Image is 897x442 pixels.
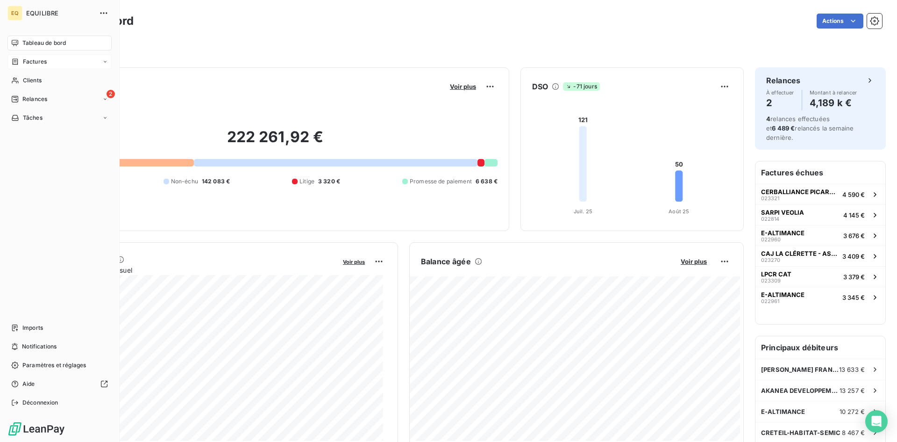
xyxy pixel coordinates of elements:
span: 022960 [761,237,781,242]
button: SARPI VEOLIA0228144 145 € [755,204,885,225]
span: 4 145 € [843,211,865,219]
h6: DSO [532,81,548,92]
span: 2 [107,90,115,98]
span: Litige [299,177,314,186]
span: 3 320 € [318,177,340,186]
span: Factures [23,58,47,66]
span: 023321 [761,196,779,201]
h6: Factures échues [755,161,885,184]
span: -71 jours [563,82,599,91]
span: E-ALTIMANCE [761,229,804,237]
button: CERBALLIANCE PICARDIE0233214 590 € [755,184,885,204]
span: Relances [22,95,47,103]
a: Paramètres et réglages [7,358,112,373]
span: 023270 [761,257,780,263]
span: 023309 [761,278,781,283]
span: Montant à relancer [810,90,857,95]
button: CAJ LA CLÉRETTE - ASSOCIATION PAPILLONS0232703 409 € [755,246,885,266]
span: 4 [766,115,770,123]
img: Logo LeanPay [7,421,65,436]
span: 3 409 € [842,253,865,260]
h6: Balance âgée [421,256,471,267]
a: Tâches [7,110,112,125]
button: Actions [817,14,863,29]
h4: 4,189 k € [810,95,857,110]
span: E-ALTIMANCE [761,291,804,298]
span: 3 345 € [842,294,865,301]
span: Non-échu [171,177,198,186]
button: LPCR CAT0233093 379 € [755,266,885,287]
span: Voir plus [343,259,365,265]
span: 022814 [761,216,779,222]
span: 6 638 € [476,177,498,186]
h4: 2 [766,95,794,110]
tspan: Juil. 25 [574,208,592,215]
span: AKANEA DEVELOPPEMENT [761,387,840,394]
span: Imports [22,324,43,332]
span: Paramètres et réglages [22,361,86,370]
span: LPCR CAT [761,270,791,278]
button: Voir plus [340,257,368,266]
span: Chiffre d'affaires mensuel [53,265,336,275]
span: CERBALLIANCE PICARDIE [761,188,839,196]
button: E-ALTIMANCE0229613 345 € [755,287,885,307]
tspan: Août 25 [669,208,689,215]
span: SARPI VEOLIA [761,209,804,216]
span: À effectuer [766,90,794,95]
a: Imports [7,320,112,335]
h2: 222 261,92 € [53,128,498,156]
h6: Relances [766,75,800,86]
span: Déconnexion [22,399,58,407]
span: 10 272 € [840,408,865,415]
button: Voir plus [678,257,710,266]
span: Tâches [23,114,43,122]
span: 13 257 € [840,387,865,394]
span: 4 590 € [842,191,865,198]
h6: Principaux débiteurs [755,336,885,359]
div: EQ [7,6,22,21]
span: Notifications [22,342,57,351]
a: Factures [7,54,112,69]
span: Voir plus [450,83,476,90]
span: Promesse de paiement [410,177,472,186]
a: Tableau de bord [7,36,112,51]
span: CAJ LA CLÉRETTE - ASSOCIATION PAPILLONS [761,250,839,257]
span: EQUILIBRE [26,9,93,17]
span: 3 676 € [843,232,865,239]
span: 13 633 € [839,366,865,373]
span: 3 379 € [843,273,865,281]
span: [PERSON_NAME] FRANCE SAFETY ASSESSMENT [761,366,839,373]
span: Voir plus [681,258,707,265]
span: E-ALTIMANCE [761,408,805,415]
span: CRETEIL-HABITAT-SEMIC [761,429,840,436]
span: 8 467 € [842,429,865,436]
span: Tableau de bord [22,39,66,47]
a: 2Relances [7,92,112,107]
div: Open Intercom Messenger [865,410,888,433]
button: Voir plus [447,82,479,91]
button: E-ALTIMANCE0229603 676 € [755,225,885,246]
span: 6 489 € [772,124,795,132]
span: 022961 [761,298,779,304]
span: Clients [23,76,42,85]
a: Clients [7,73,112,88]
span: Aide [22,380,35,388]
span: relances effectuées et relancés la semaine dernière. [766,115,854,141]
span: 142 083 € [202,177,230,186]
a: Aide [7,377,112,391]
